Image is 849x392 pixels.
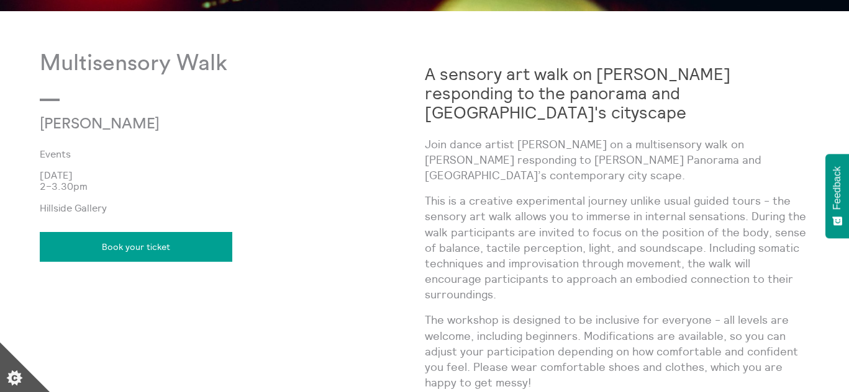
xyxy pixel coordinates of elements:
strong: A sensory art walk on [PERSON_NAME] responding to the panorama and [GEOGRAPHIC_DATA]'s cityscape [425,63,730,123]
a: Book your ticket [40,232,232,262]
a: Events [40,148,405,159]
p: Join dance artist [PERSON_NAME] on a multisensory walk on [PERSON_NAME] responding to [PERSON_NAM... [425,136,810,184]
p: [DATE] [40,169,425,180]
button: Feedback - Show survey [825,154,849,238]
p: [PERSON_NAME] [40,116,296,133]
p: Hillside Gallery [40,202,425,213]
p: Multisensory Walk [40,51,425,76]
p: 2–3.30pm [40,180,425,192]
p: The workshop is designed to be inclusive for everyone - all levels are welcome, including beginne... [425,312,810,390]
span: Feedback [832,166,843,210]
p: This is a creative experimental journey unlike usual guided tours - the sensory art walk allows y... [425,193,810,302]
